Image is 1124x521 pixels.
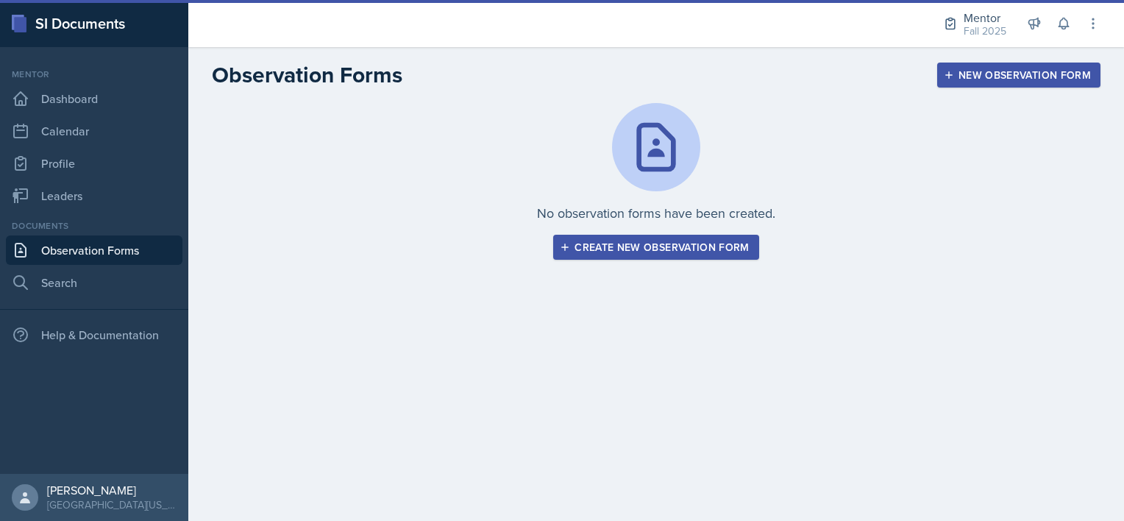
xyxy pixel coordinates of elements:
[6,68,182,81] div: Mentor
[6,235,182,265] a: Observation Forms
[6,268,182,297] a: Search
[212,62,402,88] h2: Observation Forms
[47,483,177,497] div: [PERSON_NAME]
[964,9,1006,26] div: Mentor
[6,181,182,210] a: Leaders
[6,219,182,233] div: Documents
[47,497,177,512] div: [GEOGRAPHIC_DATA][US_STATE]
[6,84,182,113] a: Dashboard
[6,116,182,146] a: Calendar
[563,241,749,253] div: Create new observation form
[553,235,758,260] button: Create new observation form
[964,24,1006,39] div: Fall 2025
[937,63,1100,88] button: New Observation Form
[947,69,1091,81] div: New Observation Form
[6,320,182,350] div: Help & Documentation
[537,203,775,223] p: No observation forms have been created.
[6,149,182,178] a: Profile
